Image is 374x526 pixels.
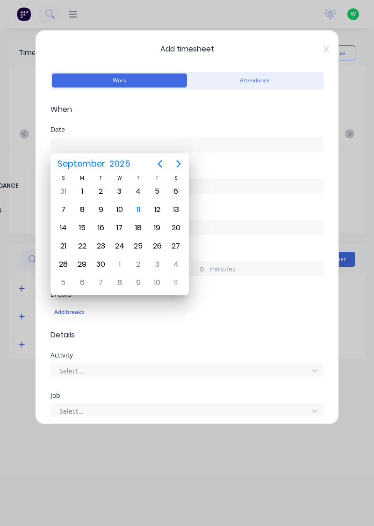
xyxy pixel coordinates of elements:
[72,174,91,182] div: M
[131,257,145,271] div: Thursday, October 2, 2025
[210,264,323,276] label: minutes
[94,184,108,198] div: Tuesday, September 2, 2025
[92,174,110,182] div: T
[75,257,89,271] div: Monday, September 29, 2025
[50,291,324,298] div: Breaks
[56,203,70,217] div: Sunday, September 7, 2025
[52,73,187,88] button: Work
[75,221,89,235] div: Monday, September 15, 2025
[56,239,70,253] div: Sunday, September 21, 2025
[150,203,164,217] div: Friday, September 12, 2025
[113,203,127,217] div: Wednesday, September 10, 2025
[169,203,183,217] div: Saturday, September 13, 2025
[187,73,322,88] button: Attendance
[191,262,208,276] input: 0
[129,174,148,182] div: T
[50,352,324,358] div: Activity
[169,221,183,235] div: Saturday, September 20, 2025
[131,184,145,198] div: Thursday, September 4, 2025
[94,239,108,253] div: Tuesday, September 23, 2025
[51,155,136,172] button: September2025
[131,221,145,235] div: Thursday, September 18, 2025
[148,174,166,182] div: F
[150,257,164,271] div: Friday, October 3, 2025
[107,155,132,172] span: 2025
[56,221,70,235] div: Sunday, September 14, 2025
[94,257,108,271] div: Tuesday, September 30, 2025
[169,239,183,253] div: Saturday, September 27, 2025
[113,276,127,290] div: Wednesday, October 8, 2025
[50,44,324,55] span: Add timesheet
[75,184,89,198] div: Monday, September 1, 2025
[150,184,164,198] div: Friday, September 5, 2025
[54,174,72,182] div: S
[55,155,107,172] span: September
[151,154,169,173] button: Previous page
[169,276,183,290] div: Saturday, October 11, 2025
[150,221,164,235] div: Friday, September 19, 2025
[131,239,145,253] div: Thursday, September 25, 2025
[110,174,129,182] div: W
[75,203,89,217] div: Monday, September 8, 2025
[131,276,145,290] div: Thursday, October 9, 2025
[150,276,164,290] div: Friday, October 10, 2025
[94,276,108,290] div: Tuesday, October 7, 2025
[75,239,89,253] div: Monday, September 22, 2025
[166,174,185,182] div: S
[169,257,183,271] div: Saturday, October 4, 2025
[113,184,127,198] div: Wednesday, September 3, 2025
[50,329,324,341] span: Details
[56,276,70,290] div: Sunday, October 5, 2025
[56,257,70,271] div: Sunday, September 28, 2025
[50,104,324,115] span: When
[131,203,145,217] div: Today, Thursday, September 11, 2025
[75,276,89,290] div: Monday, October 6, 2025
[113,257,127,271] div: Wednesday, October 1, 2025
[150,239,164,253] div: Friday, September 26, 2025
[54,306,320,318] div: Add breaks
[56,184,70,198] div: Sunday, August 31, 2025
[169,184,183,198] div: Saturday, September 6, 2025
[113,239,127,253] div: Wednesday, September 24, 2025
[50,126,324,133] div: Date
[50,392,324,399] div: Job
[169,154,188,173] button: Next page
[94,203,108,217] div: Tuesday, September 9, 2025
[94,221,108,235] div: Tuesday, September 16, 2025
[113,221,127,235] div: Wednesday, September 17, 2025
